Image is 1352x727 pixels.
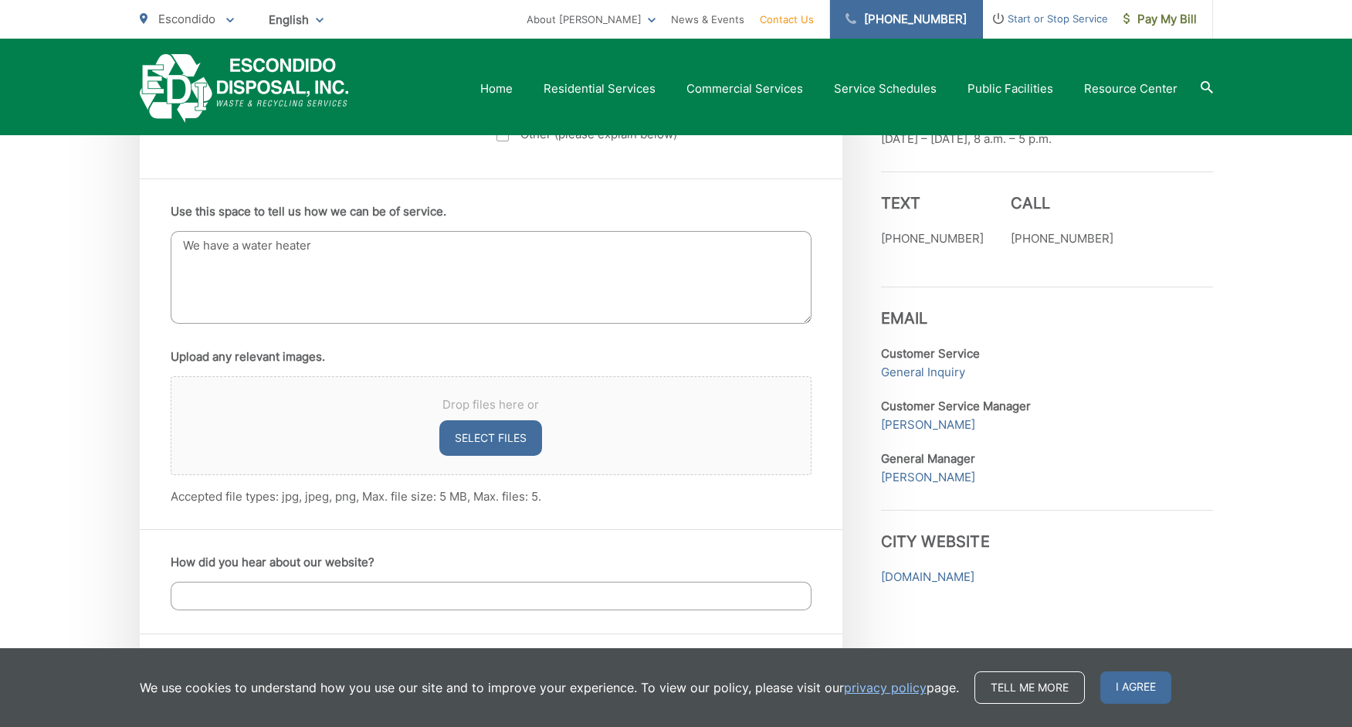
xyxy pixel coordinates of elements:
[480,80,513,98] a: Home
[967,80,1053,98] a: Public Facilities
[881,229,984,248] p: [PHONE_NUMBER]
[881,363,965,382] a: General Inquiry
[760,10,814,29] a: Contact Us
[881,510,1213,551] h3: City Website
[190,396,792,414] span: Drop files here or
[881,194,984,212] h3: Text
[834,80,937,98] a: Service Schedules
[844,678,927,697] a: privacy policy
[671,10,744,29] a: News & Events
[881,468,975,487] a: [PERSON_NAME]
[527,10,656,29] a: About [PERSON_NAME]
[1011,229,1113,248] p: [PHONE_NUMBER]
[158,12,215,26] span: Escondido
[686,80,803,98] a: Commercial Services
[140,678,959,697] p: We use cookies to understand how you use our site and to improve your experience. To view our pol...
[881,451,975,466] strong: General Manager
[171,555,374,569] label: How did you hear about our website?
[439,420,542,456] button: select files, upload any relevant images.
[881,399,1031,413] strong: Customer Service Manager
[974,671,1085,704] a: Tell me more
[881,568,974,586] a: [DOMAIN_NAME]
[881,287,1213,328] h3: Email
[881,346,980,361] strong: Customer Service
[544,80,656,98] a: Residential Services
[171,489,541,504] span: Accepted file types: jpg, jpeg, png, Max. file size: 5 MB, Max. files: 5.
[1084,80,1177,98] a: Resource Center
[171,205,446,219] label: Use this space to tell us how we can be of service.
[1123,10,1197,29] span: Pay My Bill
[140,54,349,123] a: EDCD logo. Return to the homepage.
[171,350,325,364] label: Upload any relevant images.
[1011,194,1113,212] h3: Call
[881,416,975,434] a: [PERSON_NAME]
[257,6,335,33] span: English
